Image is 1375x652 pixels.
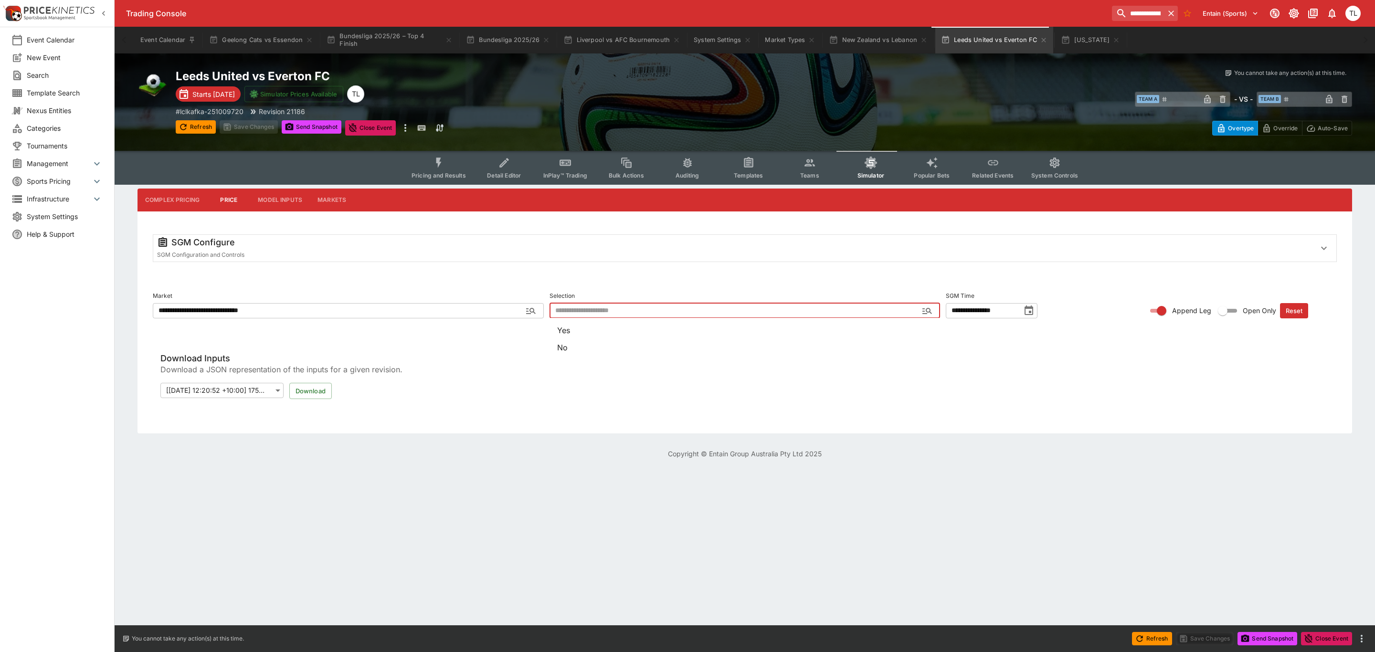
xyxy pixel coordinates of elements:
button: No Bookmarks [1180,6,1195,21]
h2: Copy To Clipboard [176,69,764,84]
span: Yes [557,326,570,335]
button: Trent Lewis [1343,3,1364,24]
span: Teams [800,172,819,179]
span: Infrastructure [27,194,91,204]
span: Download Inputs [160,353,412,364]
p: Starts [DATE] [192,89,235,99]
img: Sportsbook Management [24,16,75,20]
span: Templates [734,172,763,179]
button: Connected to PK [1266,5,1283,22]
span: Sports Pricing [27,176,91,186]
p: Copy To Clipboard [176,106,243,116]
label: Selection [550,289,941,303]
button: Markets [310,189,354,211]
button: Model Inputs [250,189,310,211]
button: more [1356,633,1367,644]
button: more [400,120,411,136]
span: Bulk Actions [609,172,644,179]
button: Reset [1280,303,1309,318]
button: toggle date time picker [1020,302,1037,319]
span: Download a JSON representation of the inputs for a given revision. [160,364,412,375]
p: Overtype [1228,123,1254,133]
button: Notifications [1323,5,1341,22]
span: Related Events [972,172,1014,179]
span: Categories [27,123,103,133]
p: You cannot take any action(s) at this time. [132,634,244,643]
p: You cannot take any action(s) at this time. [1234,69,1346,77]
button: Open [522,302,539,319]
span: Open Only [1243,305,1276,315]
button: Toggle light/dark mode [1285,5,1302,22]
button: Select Tenant [1197,6,1264,21]
img: soccer.png [137,69,168,99]
button: Liverpool vs AFC Bournemouth [558,27,686,53]
p: Auto-Save [1318,123,1348,133]
button: Send Snapshot [1237,632,1297,645]
button: Bundesliga 2025/26 [460,27,556,53]
button: Documentation [1304,5,1322,22]
button: Close Event [345,120,396,136]
button: Leeds United vs Everton FC [935,27,1053,53]
p: Override [1273,123,1298,133]
button: Close [919,302,936,319]
div: Trading Console [126,9,1108,19]
span: Search [27,70,103,80]
span: System Settings [27,211,103,221]
p: Copyright © Entain Group Australia Pty Ltd 2025 [115,449,1375,459]
span: Management [27,158,91,168]
span: No [557,343,568,352]
p: Revision 21186 [259,106,305,116]
button: Download [289,383,332,399]
button: Price [207,189,250,211]
button: Refresh [1132,632,1172,645]
button: Overtype [1212,121,1258,136]
h6: - VS - [1234,94,1253,104]
span: Popular Bets [914,172,950,179]
button: Refresh [176,120,216,134]
span: System Controls [1031,172,1078,179]
button: Market Types [759,27,821,53]
button: Event Calendar [135,27,201,53]
span: Detail Editor [487,172,521,179]
button: New Zealand vs Lebanon [823,27,933,53]
span: Help & Support [27,229,103,239]
button: Bundesliga 2025/26 – Top 4 Finish [321,27,458,53]
span: Team A [1137,95,1159,103]
span: Team B [1259,95,1281,103]
button: Override [1258,121,1302,136]
span: Simulator [857,172,884,179]
span: Event Calendar [27,35,103,45]
img: PriceKinetics [24,7,95,14]
button: Close Event [1301,632,1352,645]
div: Trent Lewis [347,85,364,103]
button: Auto-Save [1302,121,1352,136]
input: search [1112,6,1164,21]
button: Simulator Prices Available [244,86,343,102]
button: Send Snapshot [282,120,341,134]
span: Tournaments [27,141,103,151]
span: InPlay™ Trading [543,172,587,179]
img: PriceKinetics Logo [3,4,22,23]
div: Event type filters [404,151,1086,185]
button: [US_STATE] [1055,27,1126,53]
div: [[DATE] 12:20:52 +10:00] 1755138052817697395 (Latest) [160,383,284,398]
span: Nexus Entities [27,105,103,116]
span: Append Leg [1172,305,1211,315]
div: SGM Configure [157,237,1308,248]
span: Auditing [676,172,699,179]
label: Market [153,289,544,303]
span: Pricing and Results [412,172,466,179]
div: Trent Lewis [1345,6,1361,21]
button: Complex Pricing [137,189,207,211]
button: System Settings [688,27,757,53]
span: New Event [27,53,103,63]
button: Geelong Cats vs Essendon [203,27,319,53]
span: SGM Configuration and Controls [157,251,244,258]
label: SGM Time [946,289,1138,303]
span: Template Search [27,88,103,98]
div: Start From [1212,121,1352,136]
